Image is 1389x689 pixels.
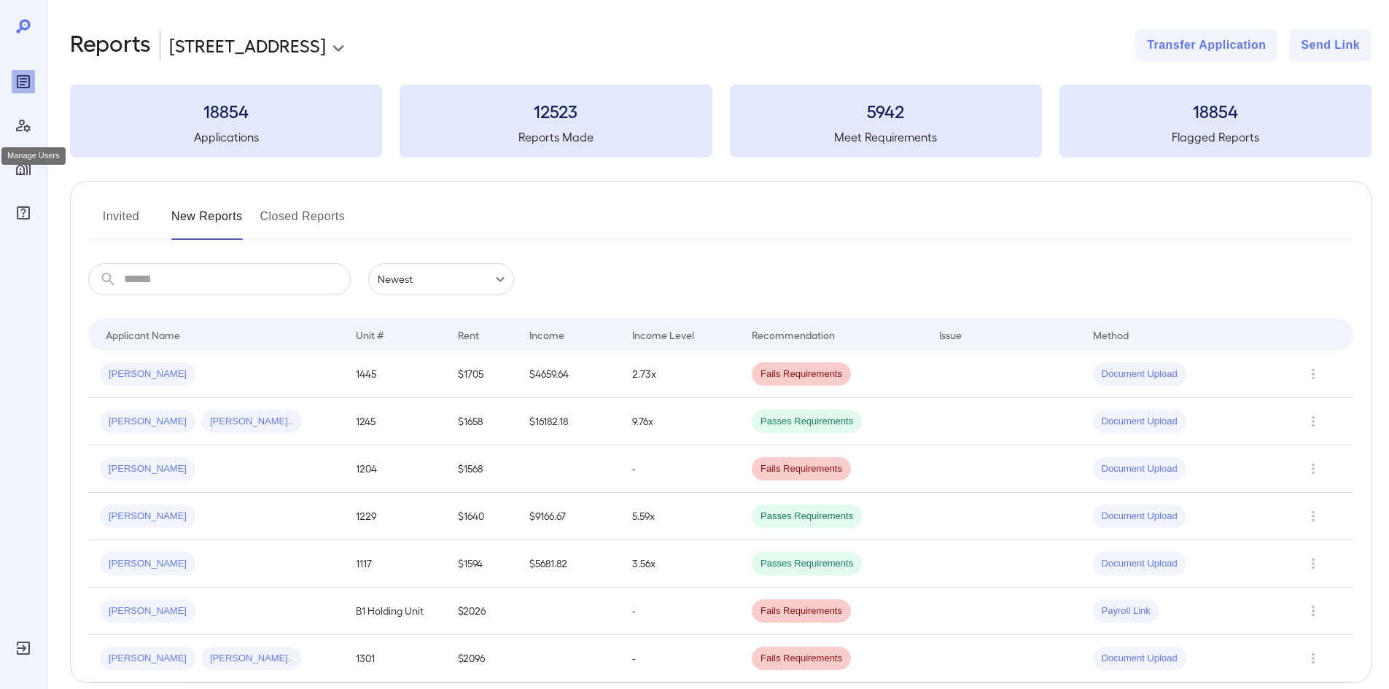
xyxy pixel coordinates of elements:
[1302,647,1325,670] button: Row Actions
[344,540,446,588] td: 1117
[368,263,514,295] div: Newest
[100,604,195,618] span: [PERSON_NAME]
[446,635,518,682] td: $2096
[446,493,518,540] td: $1640
[1093,326,1129,343] div: Method
[752,510,862,523] span: Passes Requirements
[529,326,564,343] div: Income
[1302,552,1325,575] button: Row Actions
[12,201,35,225] div: FAQ
[400,99,712,122] h3: 12523
[1093,415,1186,429] span: Document Upload
[70,85,1372,157] summary: 18854Applications12523Reports Made5942Meet Requirements18854Flagged Reports
[106,326,180,343] div: Applicant Name
[344,635,446,682] td: 1301
[1302,599,1325,623] button: Row Actions
[1302,362,1325,386] button: Row Actions
[1289,29,1372,61] button: Send Link
[518,351,620,398] td: $4659.64
[356,326,384,343] div: Unit #
[1302,410,1325,433] button: Row Actions
[518,493,620,540] td: $9166.67
[201,415,302,429] span: [PERSON_NAME]..
[1093,462,1186,476] span: Document Upload
[446,398,518,445] td: $1658
[70,128,382,146] h5: Applications
[1093,510,1186,523] span: Document Upload
[620,588,740,635] td: -
[620,635,740,682] td: -
[518,398,620,445] td: $16182.18
[752,652,851,666] span: Fails Requirements
[1093,604,1159,618] span: Payroll Link
[100,652,195,666] span: [PERSON_NAME]
[752,326,835,343] div: Recommendation
[518,540,620,588] td: $5681.82
[752,367,851,381] span: Fails Requirements
[730,128,1042,146] h5: Meet Requirements
[100,462,195,476] span: [PERSON_NAME]
[620,351,740,398] td: 2.73x
[752,462,851,476] span: Fails Requirements
[70,29,151,61] h2: Reports
[1093,367,1186,381] span: Document Upload
[260,205,346,240] button: Closed Reports
[752,415,862,429] span: Passes Requirements
[620,398,740,445] td: 9.76x
[344,588,446,635] td: B1 Holding Unit
[400,128,712,146] h5: Reports Made
[344,493,446,540] td: 1229
[12,637,35,660] div: Log Out
[169,34,326,57] p: [STREET_ADDRESS]
[632,326,694,343] div: Income Level
[446,445,518,493] td: $1568
[1059,99,1372,122] h3: 18854
[620,445,740,493] td: -
[939,326,962,343] div: Issue
[171,205,243,240] button: New Reports
[344,351,446,398] td: 1445
[100,510,195,523] span: [PERSON_NAME]
[201,652,302,666] span: [PERSON_NAME]..
[620,493,740,540] td: 5.59x
[344,398,446,445] td: 1245
[1135,29,1277,61] button: Transfer Application
[446,588,518,635] td: $2026
[100,557,195,571] span: [PERSON_NAME]
[446,540,518,588] td: $1594
[12,157,35,181] div: Manage Properties
[12,70,35,93] div: Reports
[1302,505,1325,528] button: Row Actions
[344,445,446,493] td: 1204
[730,99,1042,122] h3: 5942
[100,367,195,381] span: [PERSON_NAME]
[70,99,382,122] h3: 18854
[100,415,195,429] span: [PERSON_NAME]
[12,114,35,137] div: Manage Users
[458,326,481,343] div: Rent
[1059,128,1372,146] h5: Flagged Reports
[1093,557,1186,571] span: Document Upload
[88,205,154,240] button: Invited
[1093,652,1186,666] span: Document Upload
[1,147,66,165] div: Manage Users
[752,557,862,571] span: Passes Requirements
[1302,457,1325,480] button: Row Actions
[620,540,740,588] td: 3.56x
[752,604,851,618] span: Fails Requirements
[446,351,518,398] td: $1705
